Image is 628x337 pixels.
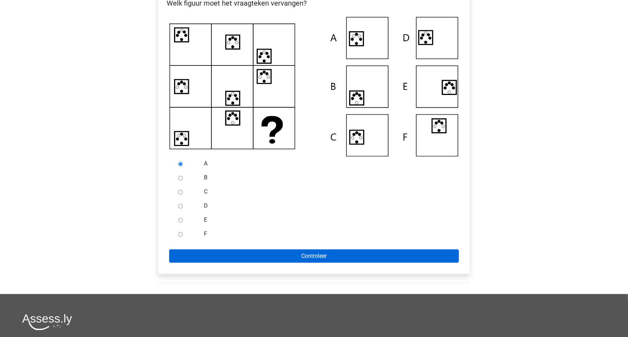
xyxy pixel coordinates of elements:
label: B [204,173,447,182]
label: E [204,216,447,224]
label: A [204,159,447,168]
input: Controleer [169,249,459,263]
label: F [204,230,447,238]
label: C [204,187,447,196]
img: Assessly logo [22,314,72,330]
label: D [204,202,447,210]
